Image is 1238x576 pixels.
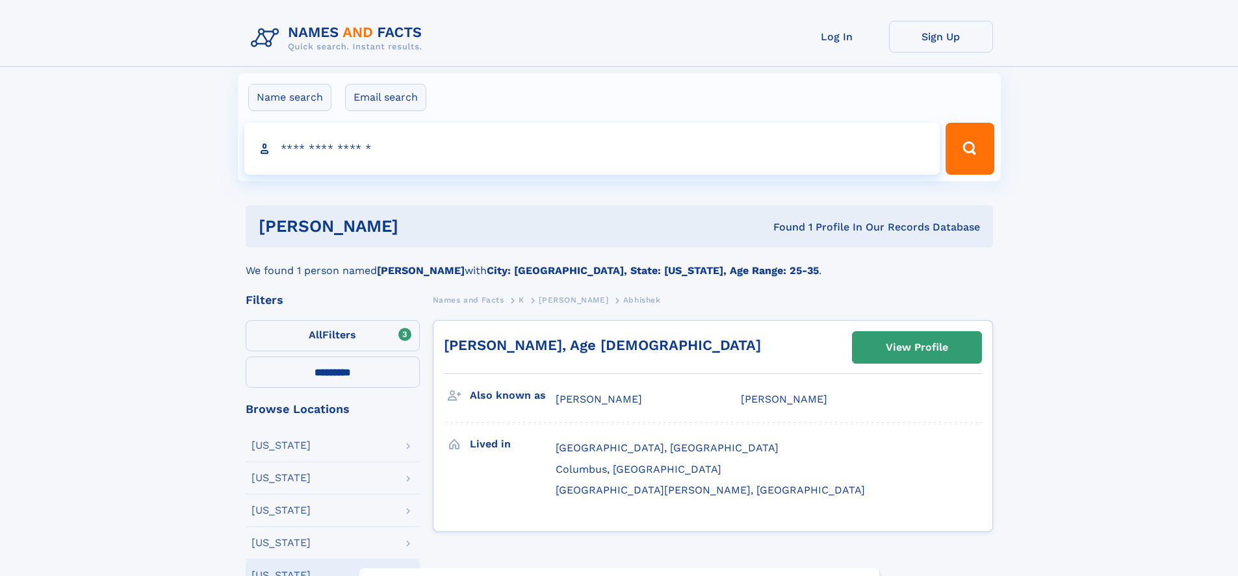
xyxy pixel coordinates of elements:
[248,84,331,111] label: Name search
[886,332,948,362] div: View Profile
[889,21,993,53] a: Sign Up
[556,484,865,496] span: [GEOGRAPHIC_DATA][PERSON_NAME], [GEOGRAPHIC_DATA]
[741,393,827,405] span: [PERSON_NAME]
[470,433,556,455] h3: Lived in
[251,505,311,516] div: [US_STATE]
[586,220,980,234] div: Found 1 Profile In Our Records Database
[946,123,994,175] button: Search Button
[785,21,889,53] a: Log In
[556,393,642,405] span: [PERSON_NAME]
[556,442,779,454] span: [GEOGRAPHIC_DATA], [GEOGRAPHIC_DATA]
[246,294,420,306] div: Filters
[519,295,524,305] span: K
[377,264,465,277] b: [PERSON_NAME]
[246,247,993,279] div: We found 1 person named with .
[444,337,761,353] a: [PERSON_NAME], Age [DEMOGRAPHIC_DATA]
[519,292,524,308] a: K
[246,320,420,351] label: Filters
[539,292,608,308] a: [PERSON_NAME]
[433,292,504,308] a: Names and Facts
[251,538,311,548] div: [US_STATE]
[246,21,433,56] img: Logo Names and Facts
[251,440,311,451] div: [US_STATE]
[345,84,426,111] label: Email search
[487,264,819,277] b: City: [GEOGRAPHIC_DATA], State: [US_STATE], Age Range: 25-35
[246,403,420,415] div: Browse Locations
[539,295,608,305] span: [PERSON_NAME]
[251,473,311,483] div: [US_STATE]
[556,463,721,475] span: Columbus, [GEOGRAPHIC_DATA]
[470,384,556,407] h3: Also known as
[244,123,940,175] input: search input
[853,332,981,363] a: View Profile
[259,218,586,234] h1: [PERSON_NAME]
[623,295,661,305] span: Abhishek
[309,329,322,341] span: All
